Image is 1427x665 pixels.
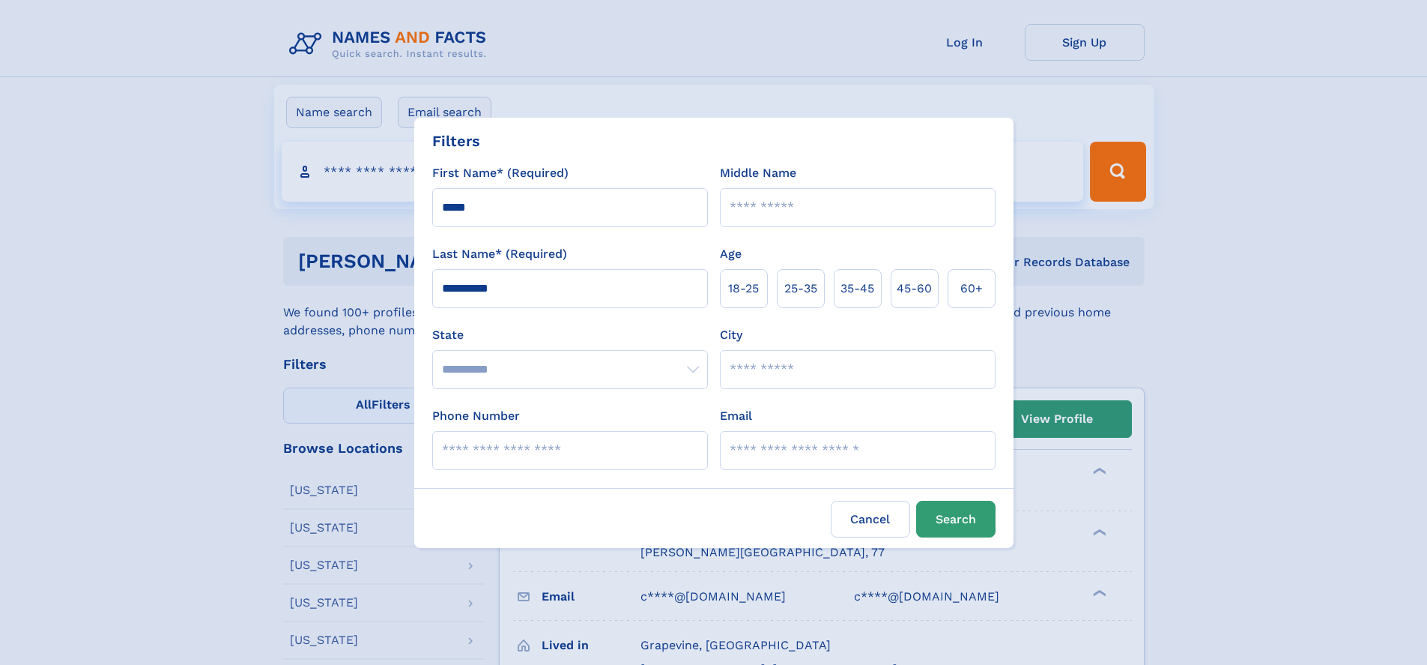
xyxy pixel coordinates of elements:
[432,130,480,152] div: Filters
[432,407,520,425] label: Phone Number
[720,245,742,263] label: Age
[432,164,569,182] label: First Name* (Required)
[720,407,752,425] label: Email
[916,501,996,538] button: Search
[728,280,759,298] span: 18‑25
[840,280,874,298] span: 35‑45
[432,245,567,263] label: Last Name* (Required)
[960,280,983,298] span: 60+
[720,164,796,182] label: Middle Name
[720,326,742,344] label: City
[897,280,932,298] span: 45‑60
[831,501,910,538] label: Cancel
[432,326,708,344] label: State
[784,280,817,298] span: 25‑35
